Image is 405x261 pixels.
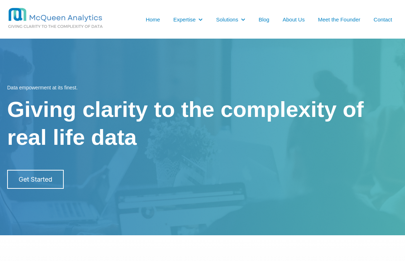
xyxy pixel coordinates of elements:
a: Home [146,16,160,23]
img: MCQ BG 1 [7,7,132,30]
span: real life data [7,125,137,149]
a: Solutions [216,16,238,23]
a: Expertise [173,16,196,23]
a: Get Started [7,170,64,189]
a: Contact [373,16,392,23]
span: Data empowerment at its finest. [7,85,78,90]
a: Blog [259,16,269,23]
span: Giving clarity to the complexity of [7,97,364,122]
a: Meet the Founder [318,16,360,23]
a: About Us [283,16,305,23]
nav: Desktop navigation [138,15,398,23]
